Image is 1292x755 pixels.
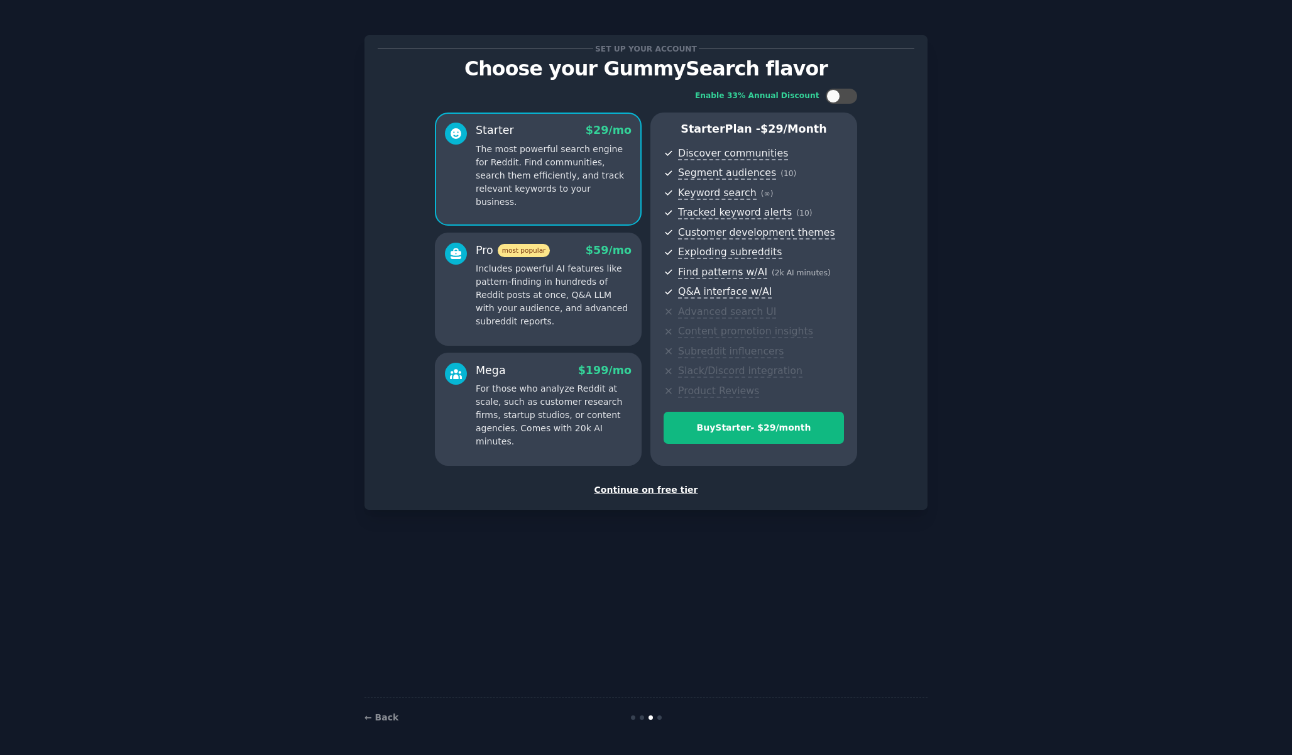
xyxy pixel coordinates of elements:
[678,385,759,398] span: Product Reviews
[761,189,774,198] span: ( ∞ )
[678,266,767,279] span: Find patterns w/AI
[378,58,914,80] p: Choose your GummySearch flavor
[664,412,844,444] button: BuyStarter- $29/month
[796,209,812,218] span: ( 10 )
[476,382,632,448] p: For those who analyze Reddit at scale, such as customer research firms, startup studios, or conte...
[678,306,776,319] span: Advanced search UI
[678,206,792,219] span: Tracked keyword alerts
[476,262,632,328] p: Includes powerful AI features like pattern-finding in hundreds of Reddit posts at once, Q&A LLM w...
[772,268,831,277] span: ( 2k AI minutes )
[678,345,784,358] span: Subreddit influencers
[364,712,398,722] a: ← Back
[664,121,844,137] p: Starter Plan -
[678,246,782,259] span: Exploding subreddits
[678,167,776,180] span: Segment audiences
[760,123,827,135] span: $ 29 /month
[476,363,506,378] div: Mega
[678,365,802,378] span: Slack/Discord integration
[378,483,914,497] div: Continue on free tier
[695,91,819,102] div: Enable 33% Annual Discount
[678,325,813,338] span: Content promotion insights
[678,226,835,240] span: Customer development themes
[578,364,632,377] span: $ 199 /mo
[678,147,788,160] span: Discover communities
[498,244,550,257] span: most popular
[476,123,514,138] div: Starter
[476,143,632,209] p: The most powerful search engine for Reddit. Find communities, search them efficiently, and track ...
[476,243,550,258] div: Pro
[678,187,757,200] span: Keyword search
[593,42,699,55] span: Set up your account
[586,124,632,136] span: $ 29 /mo
[780,169,796,178] span: ( 10 )
[678,285,772,299] span: Q&A interface w/AI
[586,244,632,256] span: $ 59 /mo
[664,421,843,434] div: Buy Starter - $ 29 /month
